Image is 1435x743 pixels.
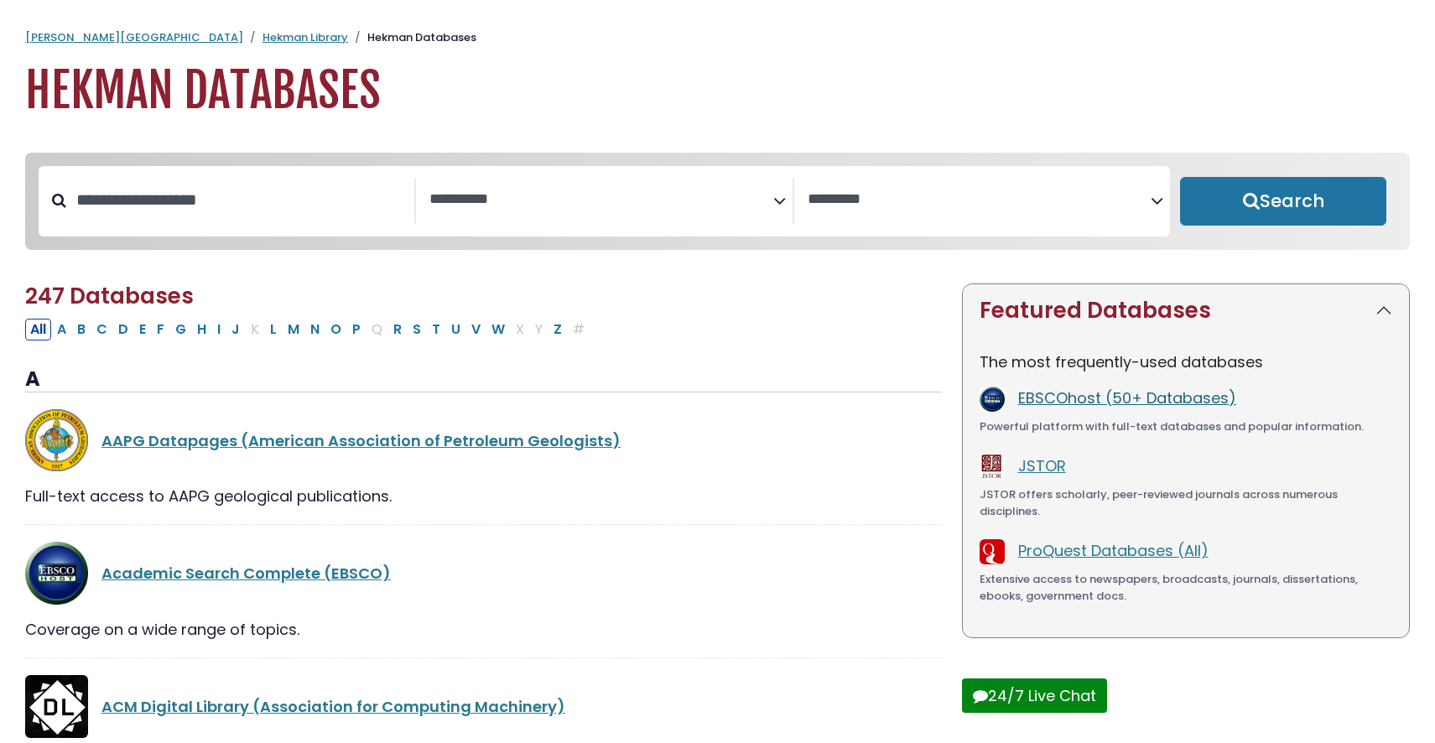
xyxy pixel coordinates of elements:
[25,153,1410,250] nav: Search filters
[466,319,486,340] button: Filter Results V
[25,485,942,507] div: Full-text access to AAPG geological publications.
[72,319,91,340] button: Filter Results B
[25,29,1410,46] nav: breadcrumb
[429,191,772,209] textarea: Search
[1018,455,1066,476] a: JSTOR
[408,319,426,340] button: Filter Results S
[192,319,211,340] button: Filter Results H
[427,319,445,340] button: Filter Results T
[962,678,1107,713] button: 24/7 Live Chat
[91,319,112,340] button: Filter Results C
[25,281,194,311] span: 247 Databases
[446,319,465,340] button: Filter Results U
[52,319,71,340] button: Filter Results A
[980,571,1392,604] div: Extensive access to newspapers, broadcasts, journals, dissertations, ebooks, government docs.
[808,191,1151,209] textarea: Search
[1180,177,1386,226] button: Submit for Search Results
[226,319,245,340] button: Filter Results J
[980,351,1392,373] p: The most frequently-used databases
[134,319,151,340] button: Filter Results E
[170,319,191,340] button: Filter Results G
[980,418,1392,435] div: Powerful platform with full-text databases and popular information.
[101,563,391,584] a: Academic Search Complete (EBSCO)
[283,319,304,340] button: Filter Results M
[263,29,348,45] a: Hekman Library
[348,29,476,46] li: Hekman Databases
[1018,387,1236,408] a: EBSCOhost (50+ Databases)
[347,319,366,340] button: Filter Results P
[388,319,407,340] button: Filter Results R
[25,319,51,340] button: All
[486,319,510,340] button: Filter Results W
[1018,540,1209,561] a: ProQuest Databases (All)
[152,319,169,340] button: Filter Results F
[113,319,133,340] button: Filter Results D
[549,319,567,340] button: Filter Results Z
[25,318,591,339] div: Alpha-list to filter by first letter of database name
[101,696,565,717] a: ACM Digital Library (Association for Computing Machinery)
[25,63,1410,119] h1: Hekman Databases
[66,186,414,214] input: Search database by title or keyword
[325,319,346,340] button: Filter Results O
[212,319,226,340] button: Filter Results I
[980,486,1392,519] div: JSTOR offers scholarly, peer-reviewed journals across numerous disciplines.
[963,284,1409,337] button: Featured Databases
[305,319,325,340] button: Filter Results N
[25,367,942,392] h3: A
[265,319,282,340] button: Filter Results L
[25,29,243,45] a: [PERSON_NAME][GEOGRAPHIC_DATA]
[25,618,942,641] div: Coverage on a wide range of topics.
[101,430,621,451] a: AAPG Datapages (American Association of Petroleum Geologists)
